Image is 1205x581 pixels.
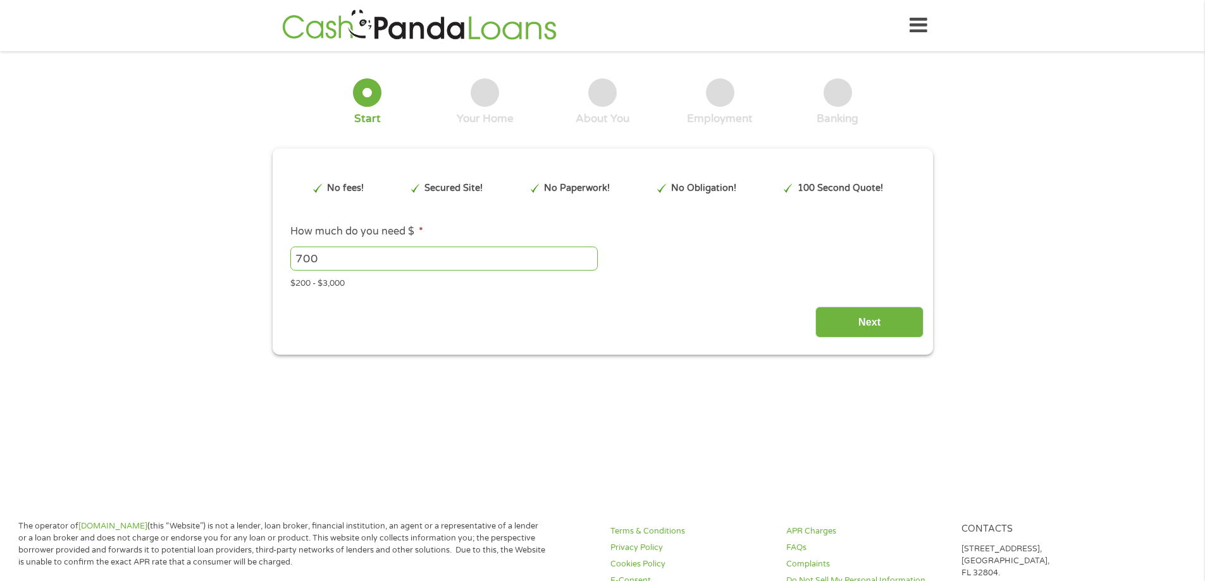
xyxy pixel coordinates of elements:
[610,525,771,537] a: Terms & Conditions
[687,112,753,126] div: Employment
[786,542,947,554] a: FAQs
[78,521,147,531] a: [DOMAIN_NAME]
[18,520,546,568] p: The operator of (this “Website”) is not a lender, loan broker, financial institution, an agent or...
[817,112,858,126] div: Banking
[786,525,947,537] a: APR Charges
[671,181,736,195] p: No Obligation!
[576,112,629,126] div: About You
[798,181,883,195] p: 100 Second Quote!
[290,225,423,238] label: How much do you need $
[786,558,947,570] a: Complaints
[544,181,610,195] p: No Paperwork!
[457,112,514,126] div: Your Home
[610,542,771,554] a: Privacy Policy
[815,307,924,338] input: Next
[354,112,381,126] div: Start
[961,543,1122,579] p: [STREET_ADDRESS], [GEOGRAPHIC_DATA], FL 32804.
[961,523,1122,535] h4: Contacts
[327,181,364,195] p: No fees!
[424,181,483,195] p: Secured Site!
[610,558,771,570] a: Cookies Policy
[278,8,560,44] img: GetLoanNow Logo
[290,273,914,290] div: $200 - $3,000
